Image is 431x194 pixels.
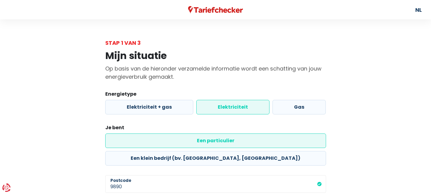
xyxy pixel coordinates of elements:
[105,175,326,193] input: 1000
[105,133,326,148] label: Een particulier
[105,100,193,114] label: Elektriciteit + gas
[105,39,326,47] div: Stap 1 van 3
[105,151,326,166] label: Een klein bedrijf (bv. [GEOGRAPHIC_DATA], [GEOGRAPHIC_DATA])
[105,64,326,81] p: Op basis van de hieronder verzamelde informatie wordt een schatting van jouw energieverbruik gema...
[105,124,326,133] legend: Je bent
[196,100,269,114] label: Elektriciteit
[188,6,243,14] img: Tariefchecker logo
[105,90,326,100] legend: Energietype
[105,50,326,61] h1: Mijn situatie
[273,100,326,114] label: Gas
